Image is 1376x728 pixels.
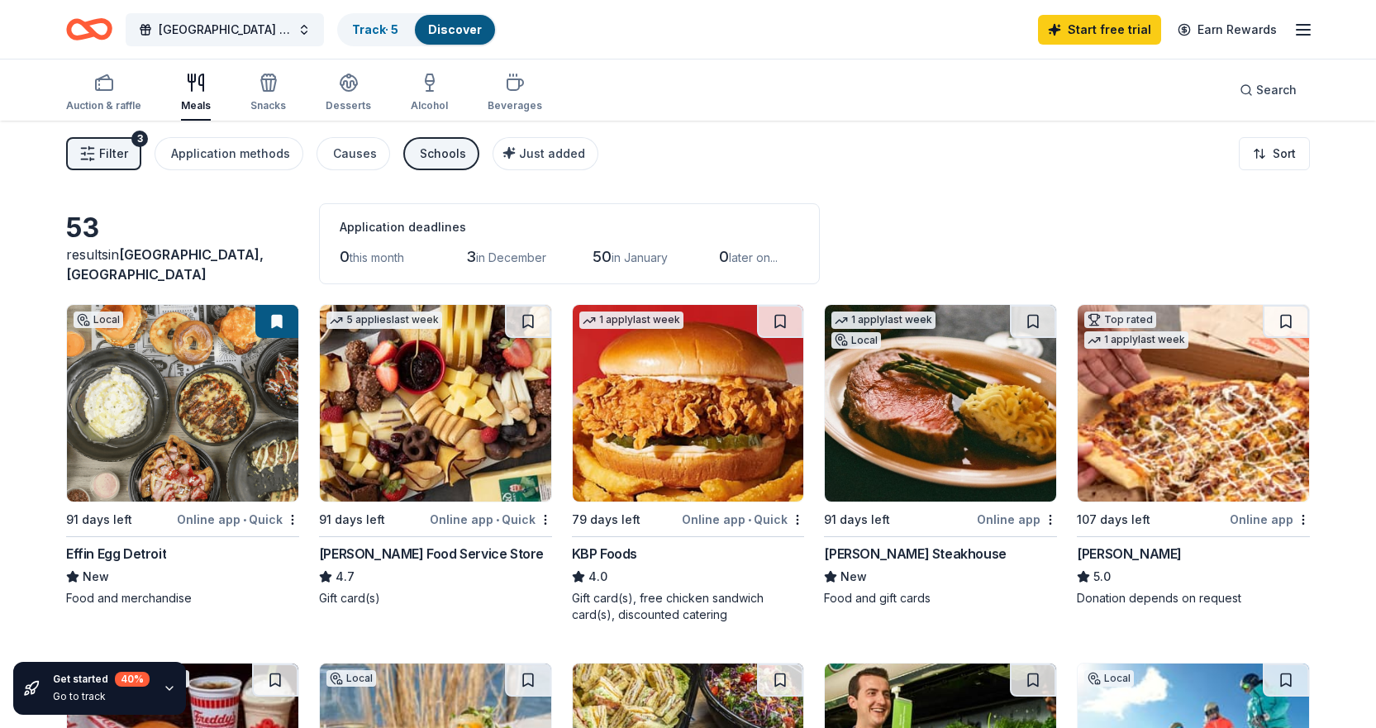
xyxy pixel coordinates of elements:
div: 53 [66,212,299,245]
span: • [496,513,499,526]
div: Online app Quick [177,509,299,530]
div: Food and merchandise [66,590,299,607]
button: Search [1226,74,1310,107]
div: results [66,245,299,284]
button: Application methods [155,137,303,170]
div: Application deadlines [340,217,799,237]
span: in January [612,250,668,264]
div: Schools [420,144,466,164]
a: Home [66,10,112,49]
span: New [840,567,867,587]
div: Online app Quick [682,509,804,530]
div: Online app Quick [430,509,552,530]
a: Image for Casey'sTop rated1 applylast week107 days leftOnline app[PERSON_NAME]5.0Donation depends... [1077,304,1310,607]
button: Snacks [250,66,286,121]
a: Discover [428,22,482,36]
a: Earn Rewards [1168,15,1287,45]
a: Image for KBP Foods1 applylast week79 days leftOnline app•QuickKBP Foods4.0Gift card(s), free chi... [572,304,805,623]
a: Start free trial [1038,15,1161,45]
div: Online app [1230,509,1310,530]
span: Filter [99,144,128,164]
img: Image for Gordon Food Service Store [320,305,551,502]
button: Alcohol [411,66,448,121]
div: 5 applies last week [326,312,442,329]
a: Track· 5 [352,22,398,36]
span: 0 [719,248,729,265]
a: Image for Effin Egg DetroitLocal91 days leftOnline app•QuickEffin Egg DetroitNewFood and merchandise [66,304,299,607]
span: • [748,513,751,526]
div: Local [831,332,881,349]
div: Local [1084,670,1134,687]
button: Just added [493,137,598,170]
span: 4.7 [336,567,355,587]
div: Alcohol [411,99,448,112]
span: Search [1256,80,1297,100]
div: Online app [977,509,1057,530]
a: Image for Knight's Steakhouse1 applylast weekLocal91 days leftOnline app[PERSON_NAME] SteakhouseN... [824,304,1057,607]
button: Beverages [488,66,542,121]
div: Donation depends on request [1077,590,1310,607]
div: 79 days left [572,510,640,530]
div: Local [74,312,123,328]
span: [GEOGRAPHIC_DATA], [GEOGRAPHIC_DATA] [66,246,264,283]
div: 1 apply last week [831,312,936,329]
span: Just added [519,146,585,160]
button: Track· 5Discover [337,13,497,46]
span: 4.0 [588,567,607,587]
div: Go to track [53,690,150,703]
button: Sort [1239,137,1310,170]
div: Gift card(s), free chicken sandwich card(s), discounted catering [572,590,805,623]
div: Causes [333,144,377,164]
div: KBP Foods [572,544,637,564]
div: [PERSON_NAME] [1077,544,1182,564]
span: in [66,246,264,283]
button: Auction & raffle [66,66,141,121]
span: in December [476,250,546,264]
div: Auction & raffle [66,99,141,112]
div: Beverages [488,99,542,112]
span: later on... [729,250,778,264]
span: 3 [466,248,476,265]
span: 5.0 [1093,567,1111,587]
span: Sort [1273,144,1296,164]
div: 1 apply last week [1084,331,1188,349]
a: Image for Gordon Food Service Store5 applieslast week91 days leftOnline app•Quick[PERSON_NAME] Fo... [319,304,552,607]
div: Gift card(s) [319,590,552,607]
button: Desserts [326,66,371,121]
div: 107 days left [1077,510,1150,530]
div: Snacks [250,99,286,112]
button: Causes [317,137,390,170]
img: Image for Knight's Steakhouse [825,305,1056,502]
img: Image for Casey's [1078,305,1309,502]
button: [GEOGRAPHIC_DATA] PTO Auction [126,13,324,46]
div: 91 days left [319,510,385,530]
div: Effin Egg Detroit [66,544,166,564]
div: Food and gift cards [824,590,1057,607]
div: Local [326,670,376,687]
div: 91 days left [66,510,132,530]
button: Schools [403,137,479,170]
div: Top rated [1084,312,1156,328]
div: 3 [131,131,148,147]
div: 91 days left [824,510,890,530]
img: Image for Effin Egg Detroit [67,305,298,502]
span: • [243,513,246,526]
div: Meals [181,99,211,112]
span: New [83,567,109,587]
img: Image for KBP Foods [573,305,804,502]
div: 40 % [115,672,150,687]
span: 50 [593,248,612,265]
div: Get started [53,672,150,687]
div: Application methods [171,144,290,164]
button: Filter3 [66,137,141,170]
span: [GEOGRAPHIC_DATA] PTO Auction [159,20,291,40]
button: Meals [181,66,211,121]
div: [PERSON_NAME] Food Service Store [319,544,544,564]
div: 1 apply last week [579,312,683,329]
span: this month [350,250,404,264]
span: 0 [340,248,350,265]
div: [PERSON_NAME] Steakhouse [824,544,1006,564]
div: Desserts [326,99,371,112]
